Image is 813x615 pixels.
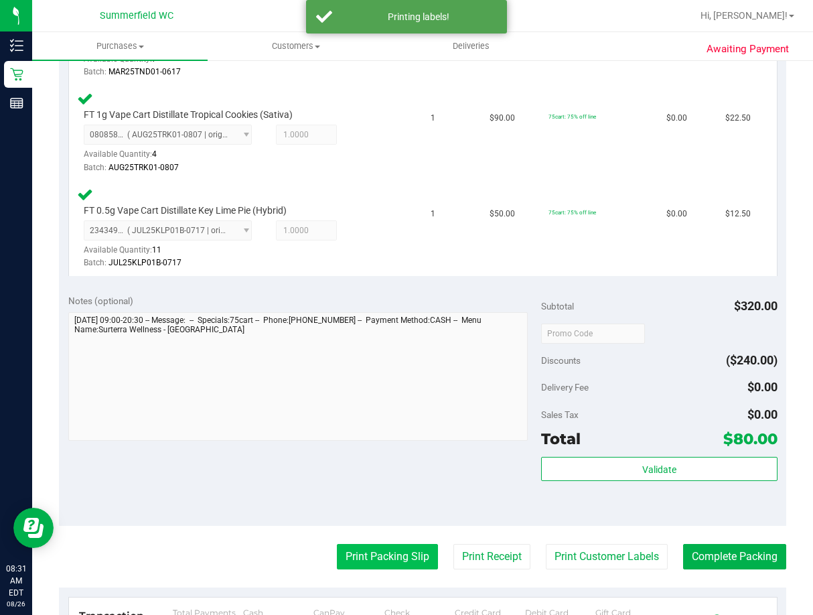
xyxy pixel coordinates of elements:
[747,407,778,421] span: $0.00
[10,96,23,110] inline-svg: Reports
[68,295,133,306] span: Notes (optional)
[108,258,181,267] span: JUL25KLP01B-0717
[10,68,23,81] inline-svg: Retail
[84,241,261,267] div: Available Quantity:
[490,208,515,220] span: $50.00
[541,324,645,344] input: Promo Code
[13,508,54,548] iframe: Resource center
[642,464,676,475] span: Validate
[10,39,23,52] inline-svg: Inventory
[453,544,530,569] button: Print Receipt
[548,113,596,120] span: 75cart: 75% off line
[700,10,788,21] span: Hi, [PERSON_NAME]!
[541,409,579,420] span: Sales Tax
[725,112,751,125] span: $22.50
[666,208,687,220] span: $0.00
[32,32,208,60] a: Purchases
[666,112,687,125] span: $0.00
[152,149,157,159] span: 4
[431,208,435,220] span: 1
[546,544,668,569] button: Print Customer Labels
[208,32,383,60] a: Customers
[683,544,786,569] button: Complete Packing
[541,301,574,312] span: Subtotal
[541,429,581,448] span: Total
[340,10,497,23] div: Printing labels!
[84,258,106,267] span: Batch:
[84,145,261,171] div: Available Quantity:
[32,40,208,52] span: Purchases
[108,67,181,76] span: MAR25TND01-0617
[541,382,589,393] span: Delivery Fee
[747,380,778,394] span: $0.00
[490,112,515,125] span: $90.00
[431,112,435,125] span: 1
[84,50,261,76] div: Available Quantity:
[6,599,26,609] p: 08/26
[726,353,778,367] span: ($240.00)
[337,544,438,569] button: Print Packing Slip
[152,54,157,64] span: 7
[84,204,287,217] span: FT 0.5g Vape Cart Distillate Key Lime Pie (Hybrid)
[84,109,293,121] span: FT 1g Vape Cart Distillate Tropical Cookies (Sativa)
[84,163,106,172] span: Batch:
[208,40,382,52] span: Customers
[152,245,161,255] span: 11
[84,67,106,76] span: Batch:
[725,208,751,220] span: $12.50
[707,42,789,57] span: Awaiting Payment
[541,457,778,481] button: Validate
[6,563,26,599] p: 08:31 AM EDT
[734,299,778,313] span: $320.00
[435,40,508,52] span: Deliveries
[100,10,173,21] span: Summerfield WC
[541,348,581,372] span: Discounts
[548,209,596,216] span: 75cart: 75% off line
[384,32,559,60] a: Deliveries
[108,163,179,172] span: AUG25TRK01-0807
[723,429,778,448] span: $80.00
